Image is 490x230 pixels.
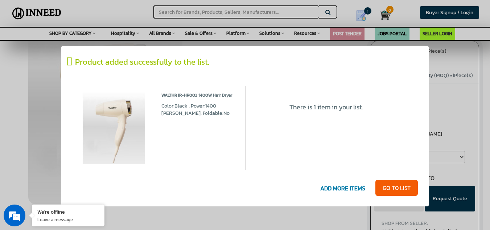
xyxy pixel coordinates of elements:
[311,181,374,196] span: ADD MORE ITEMS
[12,44,30,48] img: logo_Zg8I0qSkbAqR2WFHt3p6CTuqpyXMFPubPcD2OT02zFN43Cy9FUNNG3NEPhM_Q1qe_.png
[37,208,99,215] div: We're offline
[37,216,99,223] p: Leave a message
[50,145,55,150] img: salesiqlogo_leal7QplfZFryJ6FIlVepeu7OftD7mt8q6exU6-34PB8prfIgodN67KcxXM9Y7JQ_.png
[289,102,363,112] span: There is 1 item in your list.
[57,145,92,150] em: Driven by SalesIQ
[15,69,127,142] span: We are offline. Please leave us a message.
[38,41,122,50] div: Leave a message
[75,56,209,68] span: Product added successfully to the list.
[375,180,418,196] a: GO T0 LIST
[78,91,151,164] img: WALTHR IR-HR003 1400W Hair Dryer
[106,178,132,188] em: Submit
[161,91,234,102] span: WALTHR IR-HR003 1400W Hair Dryer
[119,4,136,21] div: Minimize live chat window
[4,153,138,178] textarea: Type your message and click 'Submit'
[317,181,369,196] span: ADD MORE ITEMS
[161,102,230,117] span: Color:Black , Power:1400 [PERSON_NAME], Foldable:No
